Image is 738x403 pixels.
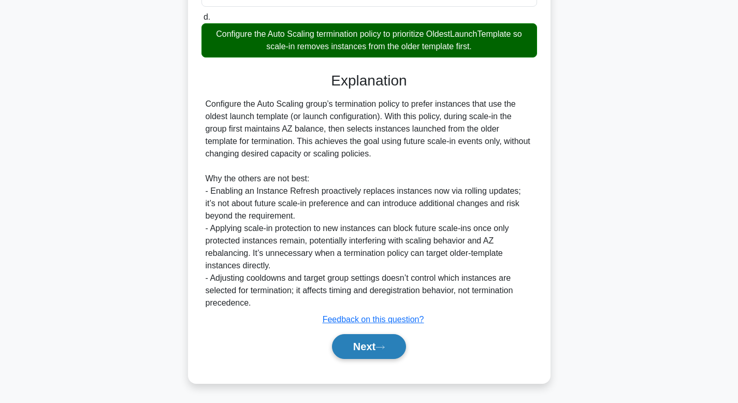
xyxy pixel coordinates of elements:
[201,23,537,57] div: Configure the Auto Scaling termination policy to prioritize OldestLaunchTemplate so scale‑in remo...
[323,315,424,324] a: Feedback on this question?
[204,12,210,21] span: d.
[332,334,406,359] button: Next
[208,72,531,90] h3: Explanation
[206,98,533,309] div: Configure the Auto Scaling group’s termination policy to prefer instances that use the oldest lau...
